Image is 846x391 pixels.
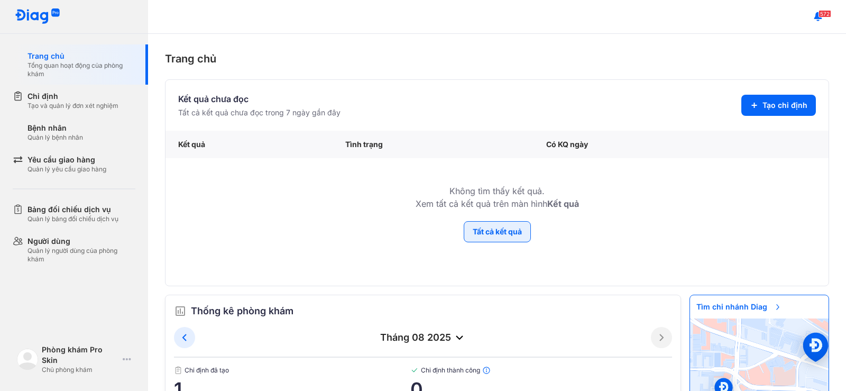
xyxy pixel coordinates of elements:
[27,165,106,174] div: Quản lý yêu cầu giao hàng
[534,131,748,158] div: Có KQ ngày
[27,133,83,142] div: Quản lý bệnh nhân
[165,131,333,158] div: Kết quả
[333,131,534,158] div: Tình trạng
[195,331,651,344] div: tháng 08 2025
[27,51,135,61] div: Trang chủ
[27,215,118,223] div: Quản lý bảng đối chiếu dịch vụ
[27,204,118,215] div: Bảng đối chiếu dịch vụ
[819,10,831,17] span: 572
[27,247,135,263] div: Quản lý người dùng của phòng khám
[42,366,119,374] div: Chủ phòng khám
[27,61,135,78] div: Tổng quan hoạt động của phòng khám
[174,366,182,375] img: document.50c4cfd0.svg
[42,344,119,366] div: Phòng khám Pro Skin
[27,154,106,165] div: Yêu cầu giao hàng
[165,51,829,67] div: Trang chủ
[191,304,293,319] span: Thống kê phòng khám
[464,221,531,242] button: Tất cả kết quả
[547,198,579,209] b: Kết quả
[410,366,419,375] img: checked-green.01cc79e0.svg
[178,107,341,118] div: Tất cả kết quả chưa đọc trong 7 ngày gần đây
[178,93,341,105] div: Kết quả chưa đọc
[27,123,83,133] div: Bệnh nhân
[165,158,829,221] td: Không tìm thấy kết quả. Xem tất cả kết quả trên màn hình
[174,305,187,317] img: order.5a6da16c.svg
[17,349,38,370] img: logo
[27,102,118,110] div: Tạo và quản lý đơn xét nghiệm
[482,366,491,375] img: info.7e716105.svg
[174,366,410,375] span: Chỉ định đã tạo
[15,8,60,25] img: logo
[27,236,135,247] div: Người dùng
[410,366,672,375] span: Chỉ định thành công
[741,95,816,116] button: Tạo chỉ định
[690,295,788,319] span: Tìm chi nhánh Diag
[762,100,807,111] span: Tạo chỉ định
[27,91,118,102] div: Chỉ định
